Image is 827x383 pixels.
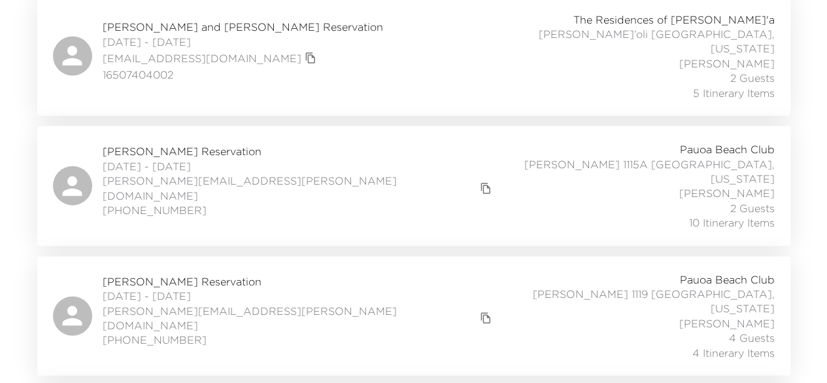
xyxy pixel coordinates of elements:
span: [PHONE_NUMBER] [103,203,496,217]
span: [DATE] - [DATE] [103,159,496,173]
span: Pauoa Beach Club [680,142,775,156]
a: [PERSON_NAME][EMAIL_ADDRESS][PERSON_NAME][DOMAIN_NAME] [103,304,477,333]
span: [PERSON_NAME] 1115A [GEOGRAPHIC_DATA], [US_STATE] [495,157,774,187]
a: [PERSON_NAME] Reservation[DATE] - [DATE][PERSON_NAME][EMAIL_ADDRESS][PERSON_NAME][DOMAIN_NAME]cop... [37,126,790,246]
span: 5 Itinerary Items [693,86,775,100]
span: 2 Guests [730,201,775,215]
span: [PERSON_NAME] Reservation [103,144,496,158]
span: [PERSON_NAME]’oli [GEOGRAPHIC_DATA], [US_STATE] [486,27,775,56]
span: 4 Itinerary Items [692,346,775,360]
span: 16507404002 [103,67,383,82]
span: [PERSON_NAME] and [PERSON_NAME] Reservation [103,20,383,34]
span: [PERSON_NAME] [679,186,775,200]
span: 10 Itinerary Items [689,215,775,230]
span: [DATE] - [DATE] [103,289,496,303]
span: [PHONE_NUMBER] [103,333,496,347]
span: [PERSON_NAME] [679,316,775,331]
span: [DATE] - [DATE] [103,35,383,49]
a: [PERSON_NAME] Reservation[DATE] - [DATE][PERSON_NAME][EMAIL_ADDRESS][PERSON_NAME][DOMAIN_NAME]cop... [37,257,790,376]
button: copy primary member email [477,309,495,327]
span: [PERSON_NAME] Reservation [103,274,496,289]
span: [PERSON_NAME] [679,56,775,71]
button: copy primary member email [477,179,495,198]
span: 4 Guests [729,331,775,345]
span: Pauoa Beach Club [680,272,775,287]
a: [EMAIL_ADDRESS][DOMAIN_NAME] [103,51,301,65]
span: The Residences of [PERSON_NAME]'a [573,12,775,27]
span: [PERSON_NAME] 1119 [GEOGRAPHIC_DATA], [US_STATE] [495,287,774,316]
a: [PERSON_NAME][EMAIL_ADDRESS][PERSON_NAME][DOMAIN_NAME] [103,173,477,203]
button: copy primary member email [301,49,320,67]
span: 2 Guests [730,71,775,85]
